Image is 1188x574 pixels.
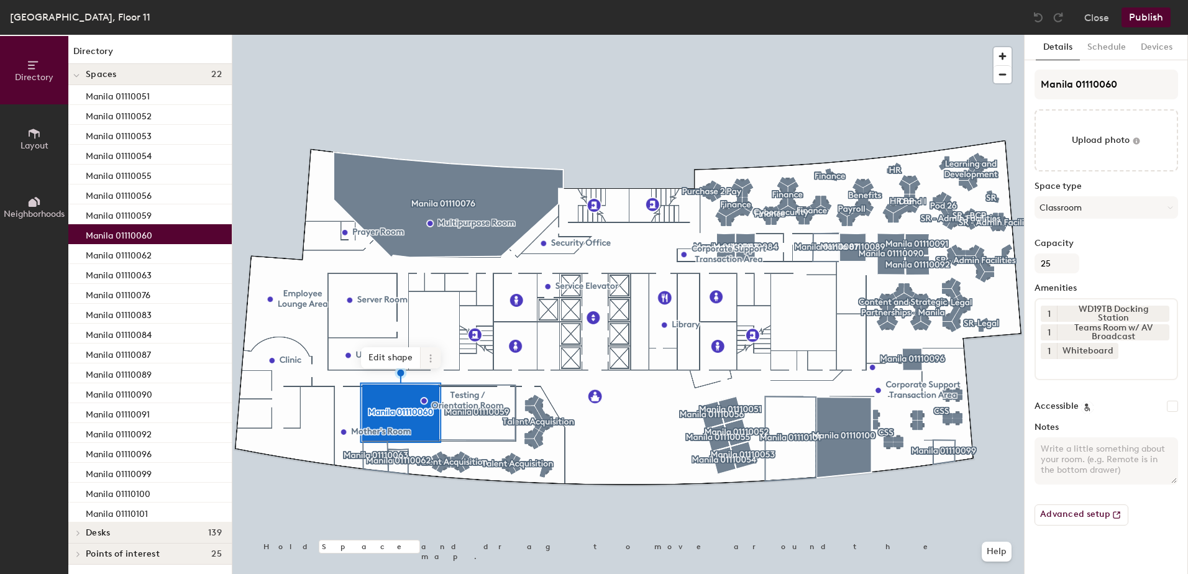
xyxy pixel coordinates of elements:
p: Manila 01110090 [86,386,152,400]
button: 1 [1041,324,1057,340]
p: Manila 01110089 [86,366,152,380]
button: Schedule [1080,35,1133,60]
p: Manila 01110091 [86,406,150,420]
p: Manila 01110096 [86,445,152,460]
span: 25 [211,549,222,559]
button: Help [982,542,1012,562]
div: WD19TB Docking Station [1057,306,1169,322]
label: Amenities [1035,283,1178,293]
span: Spaces [86,70,117,80]
span: Desks [86,528,110,538]
h1: Directory [68,45,232,64]
button: Devices [1133,35,1180,60]
span: 22 [211,70,222,80]
p: Manila 01110092 [86,426,152,440]
button: Close [1084,7,1109,27]
button: Publish [1122,7,1171,27]
p: Manila 01110101 [86,505,148,519]
button: 1 [1041,343,1057,359]
span: Neighborhoods [4,209,65,219]
label: Notes [1035,422,1178,432]
button: Details [1036,35,1080,60]
label: Accessible [1035,401,1079,411]
p: Manila 01110063 [86,266,152,281]
p: Manila 01110053 [86,127,152,142]
p: Manila 01110059 [86,207,152,221]
p: Manila 01110062 [86,247,152,261]
p: Manila 01110084 [86,326,152,340]
p: Manila 01110055 [86,167,152,181]
p: Manila 01110052 [86,107,152,122]
p: Manila 01110100 [86,485,150,499]
span: 1 [1048,307,1051,321]
label: Space type [1035,181,1178,191]
img: Undo [1032,11,1044,24]
span: 139 [208,528,222,538]
span: 1 [1048,326,1051,339]
span: Edit shape [361,347,421,368]
button: Upload photo [1035,109,1178,171]
p: Manila 01110056 [86,187,152,201]
p: Manila 01110054 [86,147,152,162]
span: 1 [1048,345,1051,358]
p: Manila 01110099 [86,465,152,480]
span: Layout [21,140,48,151]
p: Manila 01110076 [86,286,150,301]
button: Classroom [1035,196,1178,219]
p: Manila 01110051 [86,88,150,102]
button: 1 [1041,306,1057,322]
span: Directory [15,72,53,83]
p: Manila 01110087 [86,346,151,360]
label: Capacity [1035,239,1178,248]
button: Advanced setup [1035,504,1128,526]
p: Manila 01110060 [86,227,152,241]
p: Manila 01110083 [86,306,152,321]
div: Teams Room w/ AV Broadcast [1057,324,1169,340]
span: Points of interest [86,549,160,559]
div: [GEOGRAPHIC_DATA], Floor 11 [10,9,150,25]
div: Whiteboard [1057,343,1118,359]
img: Redo [1052,11,1064,24]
